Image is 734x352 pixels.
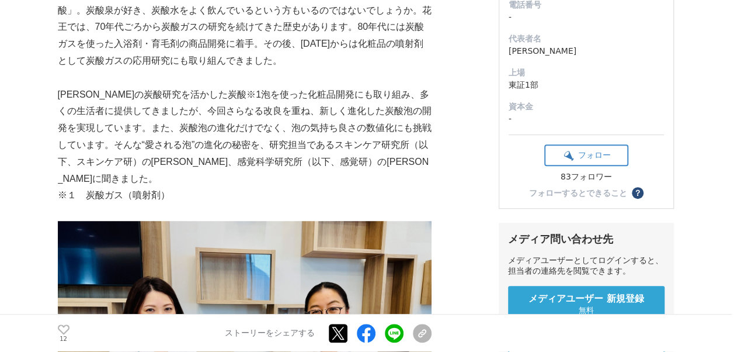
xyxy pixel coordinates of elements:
p: ※１ 炭酸ガス（噴射剤） [58,187,432,204]
dt: 資本金 [509,101,664,113]
a: メディアユーザー 新規登録 無料 [508,286,665,323]
dd: 東証1部 [509,79,664,91]
span: ？ [634,189,642,197]
button: ？ [632,187,643,199]
p: [PERSON_NAME]の炭酸研究を活かした炭酸※1泡を使った化粧品開発にも取り組み、多くの生活者に提供してきましたが、今回さらなる改良を重ね、新しく進化した炭酸泡の開発を実現しています。また... [58,87,432,188]
dt: 上場 [509,67,664,79]
div: メディア問い合わせ先 [508,232,665,246]
div: メディアユーザーとしてログインすると、担当者の連絡先を閲覧できます。 [508,256,665,277]
div: フォローするとできること [529,189,627,197]
span: 無料 [579,305,594,316]
dd: - [509,11,664,23]
button: フォロー [544,144,628,166]
dd: - [509,113,664,125]
dd: [PERSON_NAME] [509,45,664,57]
p: ストーリーをシェアする [225,329,315,339]
div: 83フォロワー [544,172,628,182]
dt: 代表者名 [509,33,664,45]
span: メディアユーザー 新規登録 [528,293,644,305]
p: 12 [58,336,69,342]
